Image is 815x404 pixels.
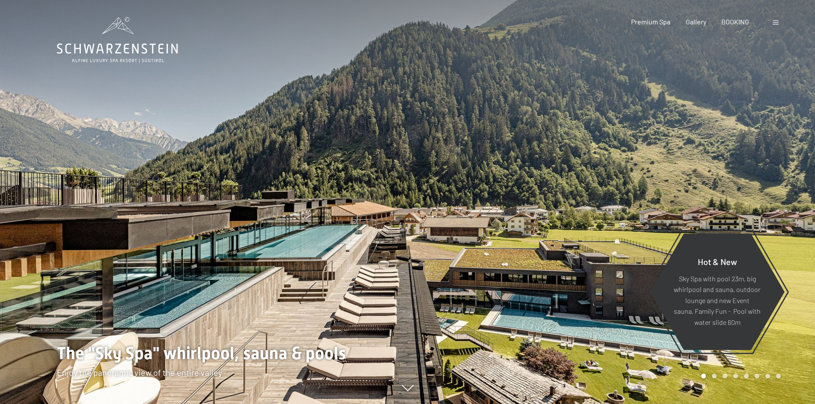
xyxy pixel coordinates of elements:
a: Hot & New Sky Spa with pool 23m, big whirlpool and sauna, outdoor lounge and new Event sauna, Fam... [649,233,785,351]
div: Carousel Page 5 [744,374,749,378]
div: Carousel Page 1 (Current Slide) [701,374,706,378]
a: BOOKING [721,18,749,26]
div: Carousel Page 3 [723,374,727,378]
a: Gallery [686,18,706,26]
div: Carousel Page 4 [733,374,738,378]
div: Carousel Page 6 [755,374,759,378]
div: Carousel Pagination [698,374,781,378]
span: Hot & New [698,256,737,266]
a: Premium Spa [631,18,670,26]
div: Carousel Page 7 [765,374,770,378]
div: Carousel Page 2 [712,374,717,378]
p: Sky Spa with pool 23m, big whirlpool and sauna, outdoor lounge and new Event sauna, Family Fun - ... [671,273,764,327]
div: Carousel Page 8 [776,374,781,378]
